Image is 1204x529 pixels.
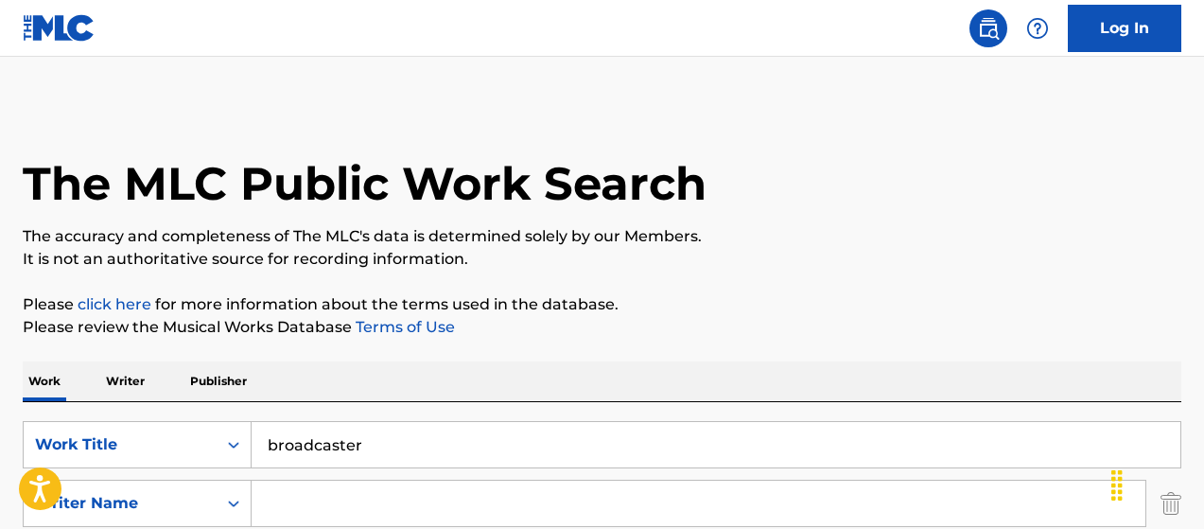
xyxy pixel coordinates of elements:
div: Help [1019,9,1056,47]
div: Drag [1102,457,1132,514]
p: It is not an authoritative source for recording information. [23,248,1181,271]
p: Writer [100,361,150,401]
h1: The MLC Public Work Search [23,155,707,212]
div: Writer Name [35,492,205,515]
p: Work [23,361,66,401]
img: help [1026,17,1049,40]
a: click here [78,295,151,313]
a: Public Search [969,9,1007,47]
a: Terms of Use [352,318,455,336]
iframe: Chat Widget [1109,438,1204,529]
a: Log In [1068,5,1181,52]
p: The accuracy and completeness of The MLC's data is determined solely by our Members. [23,225,1181,248]
p: Please review the Musical Works Database [23,316,1181,339]
div: Work Title [35,433,205,456]
img: MLC Logo [23,14,96,42]
p: Please for more information about the terms used in the database. [23,293,1181,316]
p: Publisher [184,361,253,401]
img: search [977,17,1000,40]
